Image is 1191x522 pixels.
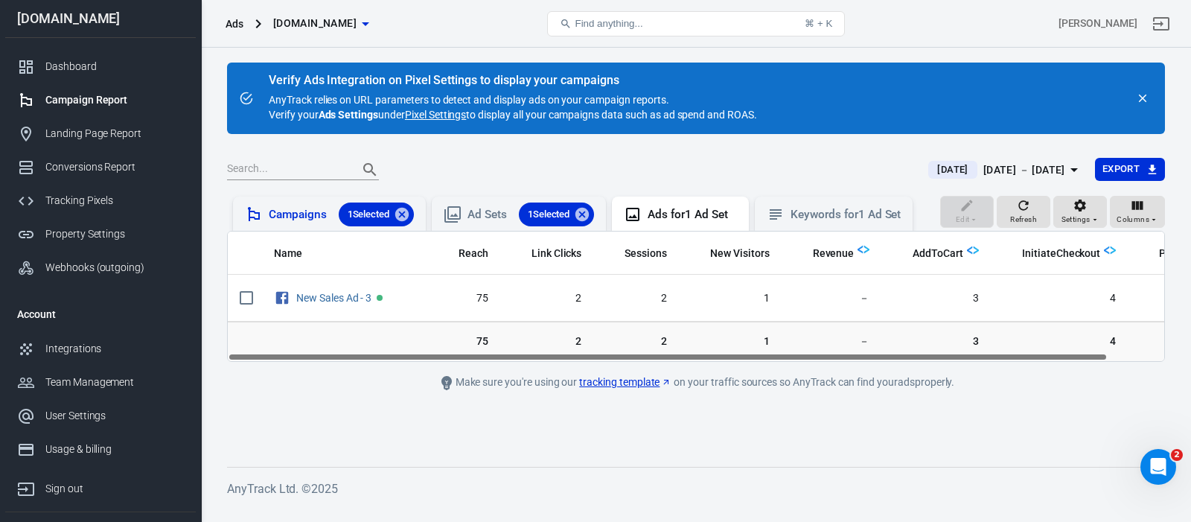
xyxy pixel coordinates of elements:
button: Columns [1110,196,1165,229]
span: － [794,334,870,349]
iframe: Intercom live chat [1140,449,1176,485]
svg: Facebook Ads [274,289,290,307]
button: Find anything...⌘ + K [547,11,845,36]
div: Usage & billing [45,442,184,457]
button: Refresh [997,196,1050,229]
a: Webhooks (outgoing) [5,251,196,284]
span: 2 [605,291,667,306]
a: Integrations [5,332,196,366]
span: 4 [1003,334,1116,349]
span: Total revenue calculated by AnyTrack. [794,244,855,262]
span: InitiateCheckout [1022,246,1100,261]
span: Revenue [813,246,855,261]
input: Search... [227,160,346,179]
div: Team Management [45,375,184,390]
span: The number of people who saw your ads at least once. Reach is different from impressions, which m... [439,244,488,262]
div: Account id: vJBaXv7L [1059,16,1137,31]
h6: AnyTrack Ltd. © 2025 [227,480,1165,498]
a: Tracking Pixels [5,184,196,217]
span: 2 [605,334,667,349]
span: Settings [1061,213,1091,226]
span: Name [274,246,322,261]
div: Keywords for 1 Ad Set [791,207,901,223]
span: The number of people who saw your ads at least once. Reach is different from impressions, which m... [459,244,488,262]
a: Sign out [5,466,196,506]
span: 4 [1003,291,1116,306]
a: Sign out [1143,6,1179,42]
div: ⌘ + K [805,18,832,29]
span: [DATE] [931,162,974,177]
div: AnyTrack relies on URL parameters to detect and display ads on your campaign reports. Verify your... [269,74,757,122]
span: 2 [512,291,582,306]
div: 1Selected [519,203,595,226]
button: [DATE][DATE] － [DATE] [916,158,1094,182]
div: [DATE] － [DATE] [983,161,1065,179]
a: Pixel Settings [405,107,466,122]
div: Tracking Pixels [45,193,184,209]
a: Usage & billing [5,433,196,466]
div: Dashboard [45,59,184,74]
a: User Settings [5,399,196,433]
a: Landing Page Report [5,117,196,150]
div: User Settings [45,408,184,424]
button: [DOMAIN_NAME] [267,10,374,37]
span: AddToCart [913,246,963,261]
button: Export [1095,158,1165,181]
span: 3 [893,291,979,306]
span: 1 Selected [339,207,399,222]
button: Search [352,152,388,188]
span: Total revenue calculated by AnyTrack. [813,244,855,262]
span: 3 [893,334,979,349]
div: Sign out [45,481,184,497]
div: Property Settings [45,226,184,242]
a: Team Management [5,366,196,399]
span: AddToCart [893,246,963,261]
span: 1 Selected [519,207,579,222]
span: New Visitors [691,246,770,261]
div: Campaign Report [45,92,184,108]
div: Verify Ads Integration on Pixel Settings to display your campaigns [269,73,757,88]
span: 1 [691,291,770,306]
span: － [794,291,870,306]
div: Ads for 1 Ad Set [648,207,737,223]
a: tracking template [579,375,671,390]
span: emilygracememorial.com [273,14,357,33]
span: 2 [512,334,582,349]
div: scrollable content [228,232,1164,361]
div: Integrations [45,341,184,357]
span: Reach [459,246,488,261]
div: Make sure you're using our on your traffic sources so AnyTrack can find your ads properly. [361,374,1031,392]
img: Logo [967,244,979,256]
a: New Sales Ad - 3 [296,292,371,304]
span: The number of clicks on links within the ad that led to advertiser-specified destinations [531,244,582,262]
span: Find anything... [575,18,642,29]
div: Campaigns [269,203,414,226]
span: Active [377,295,383,301]
span: 2 [1171,449,1183,461]
a: Dashboard [5,50,196,83]
span: Link Clicks [531,246,582,261]
span: Refresh [1010,213,1037,226]
span: Sessions [605,246,667,261]
span: 75 [439,291,488,306]
a: Property Settings [5,217,196,251]
li: Account [5,296,196,332]
span: Columns [1117,213,1149,226]
div: [DOMAIN_NAME] [5,12,196,25]
a: Conversions Report [5,150,196,184]
span: InitiateCheckout [1003,246,1100,261]
div: Conversions Report [45,159,184,175]
span: 1 [691,334,770,349]
span: Name [274,246,302,261]
button: Settings [1053,196,1107,229]
img: Logo [858,244,869,255]
div: Landing Page Report [45,126,184,141]
button: close [1132,88,1153,109]
div: Ad Sets [467,203,594,226]
span: Sessions [625,246,667,261]
a: Campaign Report [5,83,196,117]
span: New Visitors [710,246,770,261]
div: Ads [226,16,243,31]
span: New Sales Ad - 3 [296,292,374,302]
img: Logo [1104,244,1116,256]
